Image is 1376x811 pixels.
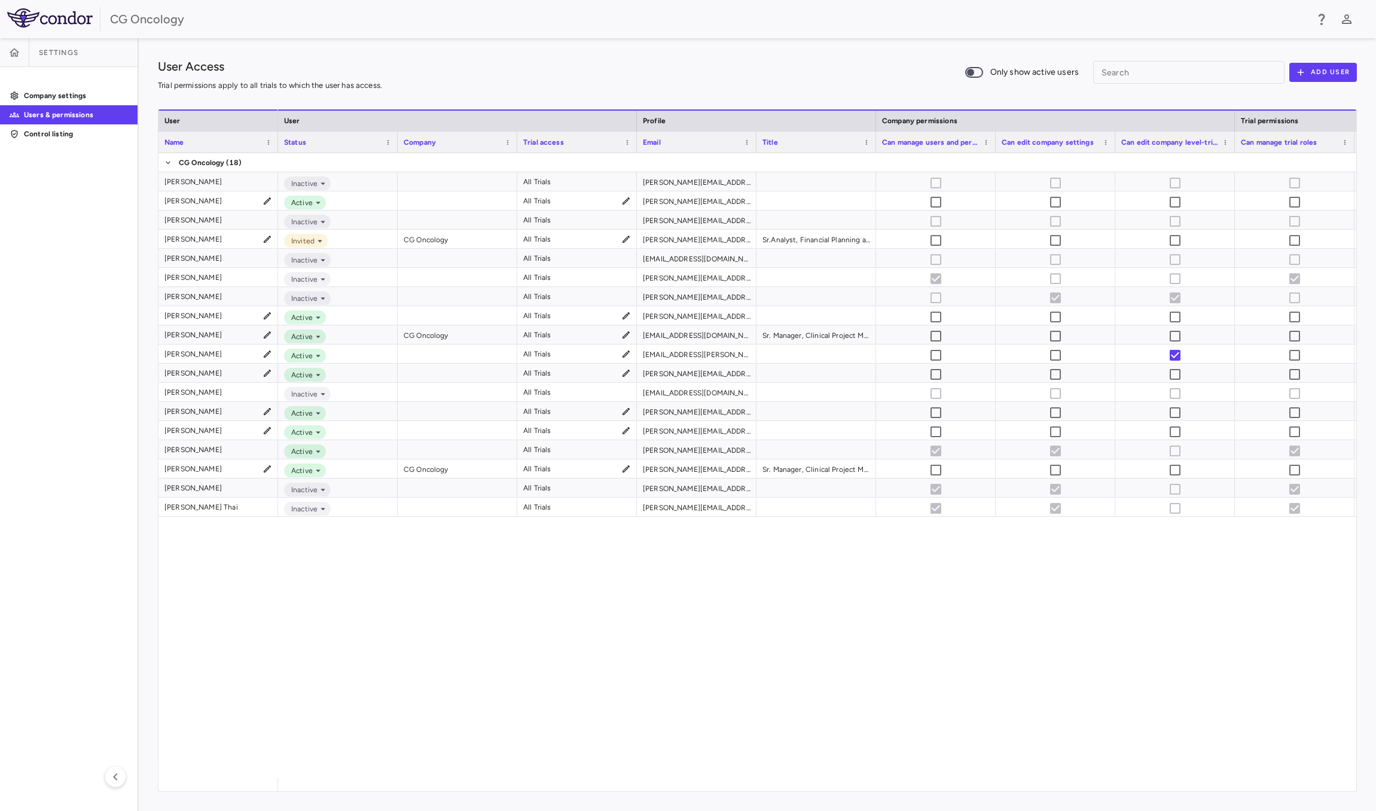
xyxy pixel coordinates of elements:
span: Active [286,350,313,361]
span: Inactive [286,178,318,189]
span: Name [164,138,184,147]
div: [EMAIL_ADDRESS][DOMAIN_NAME] [637,383,756,401]
span: User is inactive [923,477,948,502]
div: [PERSON_NAME] [164,268,222,287]
span: User is inactive [1043,247,1068,272]
div: [PERSON_NAME][EMAIL_ADDRESS][PERSON_NAME][DOMAIN_NAME] [637,459,756,478]
span: Trial access [523,138,564,147]
span: User is inactive [923,266,948,291]
div: [PERSON_NAME][EMAIL_ADDRESS][PERSON_NAME][DOMAIN_NAME] [637,421,756,440]
span: Active [286,427,313,438]
span: Cannot update permissions for current user [1282,438,1307,464]
span: Active [286,408,313,419]
div: Sr. Manager, Clinical Project Management [756,459,876,478]
div: All Trials [523,306,551,325]
div: [PERSON_NAME][EMAIL_ADDRESS][PERSON_NAME][DOMAIN_NAME] [637,440,756,459]
div: All Trials [523,230,551,249]
span: Can manage users and permissions [882,138,979,147]
div: CG Oncology [398,325,517,344]
span: User is inactive [1163,247,1188,272]
div: [PERSON_NAME][EMAIL_ADDRESS][PERSON_NAME][DOMAIN_NAME] [637,172,756,191]
div: [PERSON_NAME][EMAIL_ADDRESS][DOMAIN_NAME] [637,498,756,516]
span: Company [404,138,436,147]
div: [EMAIL_ADDRESS][PERSON_NAME][DOMAIN_NAME] [637,344,756,363]
div: [PERSON_NAME] [164,402,222,421]
span: User [284,117,300,125]
p: Company settings [24,90,128,101]
h1: User Access [158,57,224,75]
span: User is inactive [1282,209,1307,234]
span: User is inactive [923,170,948,196]
span: Settings [39,48,78,57]
div: All Trials [523,498,551,517]
span: User is inactive [1043,477,1068,502]
span: User is inactive [1163,477,1188,502]
span: User is inactive [1163,496,1188,521]
span: User is inactive [1163,285,1188,310]
div: [PERSON_NAME] [164,287,222,306]
span: Cannot update permissions for current user [923,438,948,464]
span: User [164,117,181,125]
span: User is inactive [1163,381,1188,406]
div: CG Oncology [110,10,1307,28]
span: Profile [643,117,666,125]
div: All Trials [523,440,551,459]
div: CG Oncology [398,230,517,248]
div: All Trials [523,402,551,421]
div: [PERSON_NAME] [164,421,222,440]
span: Inactive [286,484,318,495]
div: All Trials [523,325,551,344]
div: [PERSON_NAME] [164,211,222,230]
div: [PERSON_NAME][EMAIL_ADDRESS][DOMAIN_NAME] [637,287,756,306]
div: [PERSON_NAME] [164,249,222,268]
div: CG Oncology [398,459,517,478]
div: All Trials [523,478,551,498]
div: All Trials [523,191,551,211]
div: All Trials [523,364,551,383]
div: [PERSON_NAME] [164,325,222,344]
span: Inactive [286,293,318,304]
span: Active [286,197,313,208]
span: Trial permissions [1241,117,1299,125]
div: [EMAIL_ADDRESS][DOMAIN_NAME] [637,325,756,344]
div: All Trials [523,249,551,268]
span: Only show active users [990,66,1079,79]
div: All Trials [523,383,551,402]
span: User is inactive [1043,285,1068,310]
span: User is inactive [1282,496,1307,521]
span: Cannot update permissions for current user [1163,438,1188,464]
span: Can edit company settings [1002,138,1094,147]
div: All Trials [523,344,551,364]
div: [PERSON_NAME] [164,306,222,325]
button: Add User [1289,63,1357,82]
span: Cannot update permissions for current user [1043,438,1068,464]
div: Sr. Manager, Clinical Project Management [756,325,876,344]
img: logo-full-BYUhSk78.svg [7,8,93,28]
span: Active [286,312,313,323]
p: Users & permissions [24,109,128,120]
div: [PERSON_NAME][EMAIL_ADDRESS][DOMAIN_NAME] [637,402,756,420]
span: User is inactive [1282,477,1307,502]
span: User is inactive [923,209,948,234]
div: All Trials [523,459,551,478]
div: [PERSON_NAME] [164,344,222,364]
div: [PERSON_NAME][EMAIL_ADDRESS][PERSON_NAME][DOMAIN_NAME] [637,364,756,382]
span: Inactive [286,274,318,285]
div: [PERSON_NAME][EMAIL_ADDRESS][PERSON_NAME][DOMAIN_NAME] [637,191,756,210]
span: User is inactive [1163,209,1188,234]
p: Control listing [24,129,128,139]
div: All Trials [523,172,551,191]
span: User is inactive [1043,170,1068,196]
span: User is inactive [1163,170,1188,196]
span: User is inactive [1282,170,1307,196]
div: [PERSON_NAME] [164,230,222,249]
div: [PERSON_NAME][EMAIL_ADDRESS][DOMAIN_NAME] [637,268,756,286]
span: Status [284,138,306,147]
span: Title [762,138,778,147]
span: Inactive [286,255,318,266]
div: [PERSON_NAME][EMAIL_ADDRESS][PERSON_NAME][DOMAIN_NAME] [637,211,756,229]
div: All Trials [523,211,551,230]
div: [PERSON_NAME] [164,172,222,191]
div: All Trials [523,268,551,287]
div: [PERSON_NAME][EMAIL_ADDRESS][PERSON_NAME][DOMAIN_NAME] [637,230,756,248]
